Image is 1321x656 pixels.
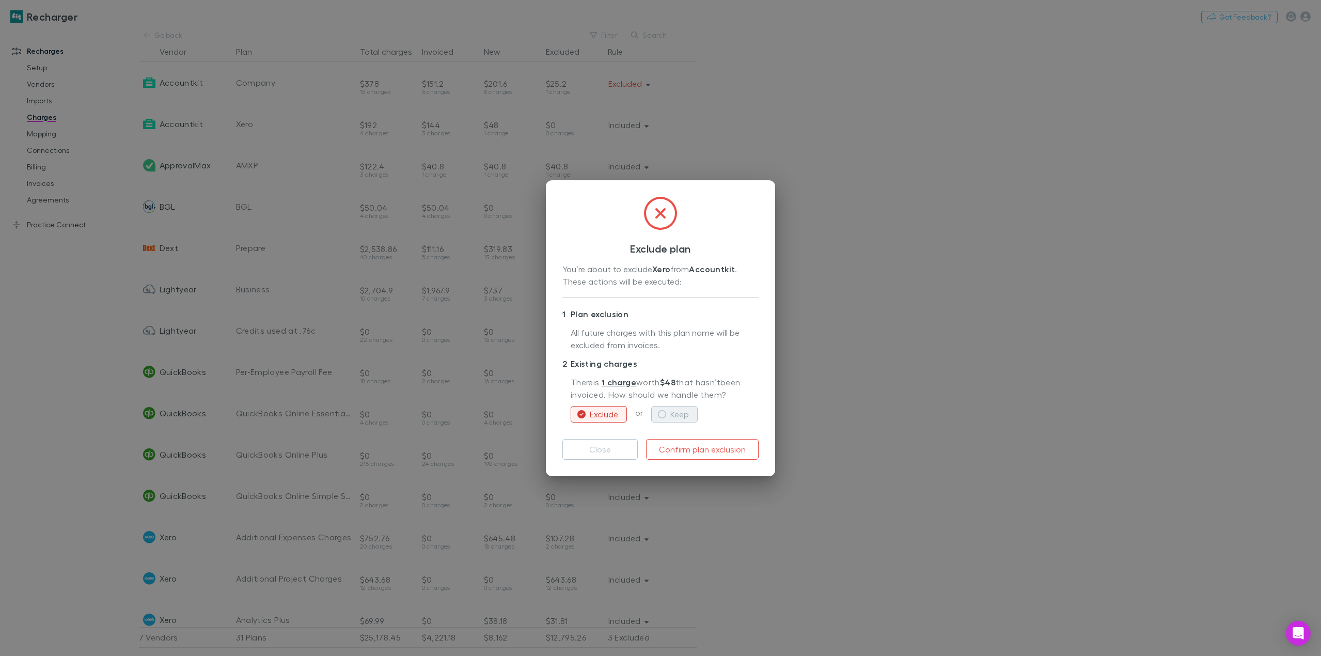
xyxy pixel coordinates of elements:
[652,264,670,274] strong: Xero
[562,306,759,322] p: Plan exclusion
[627,408,651,417] span: or
[562,355,759,372] p: Existing charges
[646,439,759,460] button: Confirm plan exclusion
[562,439,638,460] button: Close
[562,242,759,255] h3: Exclude plan
[651,406,698,423] button: Keep
[1286,621,1311,646] div: Open Intercom Messenger
[571,376,759,402] p: There is worth that hasn’t been invoiced. How should we handle them?
[689,264,735,274] strong: Accountkit
[562,308,571,320] div: 1
[562,322,759,355] div: All future charges with this plan name will be excluded from invoices.
[602,377,636,387] a: 1 charge
[571,406,627,423] button: Exclude
[562,263,759,289] div: You’re about to exclude from . These actions will be executed:
[660,377,675,387] strong: $48
[562,357,571,370] div: 2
